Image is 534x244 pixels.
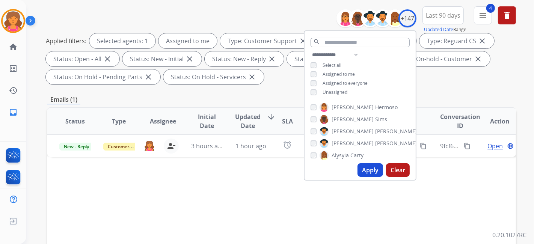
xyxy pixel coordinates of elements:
button: 4 [474,6,492,24]
mat-icon: close [478,36,487,45]
mat-icon: close [247,72,256,81]
p: Emails (1) [47,95,80,104]
th: Action [472,108,516,134]
mat-icon: close [103,54,112,63]
mat-icon: inbox [9,108,18,117]
span: Select all [323,62,341,68]
img: avatar [3,11,24,32]
img: agent-avatar [144,140,155,152]
div: Status: New - Reply [205,51,284,66]
span: Carty [350,152,364,159]
span: Status [65,117,85,126]
span: Open [487,142,503,151]
span: [PERSON_NAME] [332,128,374,135]
mat-icon: close [185,54,194,63]
span: 1 hour ago [235,142,266,150]
button: Apply [358,163,383,177]
div: Status: On-hold - Customer [388,51,490,66]
span: SLA [282,117,293,126]
span: Alysyia [332,152,349,159]
div: Status: On Hold - Pending Parts [46,69,160,84]
mat-icon: close [299,36,308,45]
div: Status: Open - All [46,51,119,66]
span: Range [424,26,466,33]
p: Applied filters: [46,36,86,45]
div: Assigned to me [158,33,217,48]
span: Sims [375,116,387,123]
span: [PERSON_NAME] [375,140,417,147]
mat-icon: delete [502,11,511,20]
mat-icon: content_copy [420,143,427,149]
mat-icon: language [507,143,514,149]
div: Status: On-hold – Internal [287,51,385,66]
button: Updated Date [424,27,453,33]
mat-icon: arrow_downward [267,112,276,121]
span: [PERSON_NAME] [332,116,374,123]
div: Type: Customer Support [220,33,315,48]
div: Selected agents: 1 [89,33,155,48]
span: Initial Date [191,112,223,130]
span: Unassigned [323,89,347,95]
span: Type [112,117,126,126]
span: 4 [486,4,495,13]
div: Status: New - Initial [122,51,202,66]
span: Assigned to me [323,71,355,77]
span: Conversation ID [440,112,480,130]
mat-icon: close [144,72,153,81]
span: [PERSON_NAME] [375,128,417,135]
mat-icon: search [313,38,320,45]
p: 0.20.1027RC [492,230,526,239]
mat-icon: close [267,54,276,63]
span: Last 90 days [426,14,460,17]
div: +147 [398,9,416,27]
div: Type: Reguard CS [419,33,494,48]
span: 3 hours ago [191,142,225,150]
button: Clear [386,163,410,177]
mat-icon: person_remove [167,142,176,151]
span: Hermoso [375,104,398,111]
span: [PERSON_NAME] [332,104,374,111]
mat-icon: content_copy [464,143,471,149]
span: New - Reply [59,143,94,151]
mat-icon: home [9,42,18,51]
mat-icon: menu [478,11,487,20]
span: Updated Date [235,112,261,130]
mat-icon: history [9,86,18,95]
mat-icon: alarm [283,140,292,149]
span: Customer Support [103,143,152,151]
mat-icon: close [474,54,483,63]
div: Status: On Hold - Servicers [163,69,264,84]
button: Last 90 days [422,6,464,24]
span: [PERSON_NAME] [332,140,374,147]
span: Assignee [150,117,176,126]
span: Assigned to everyone [323,80,368,86]
mat-icon: list_alt [9,64,18,73]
